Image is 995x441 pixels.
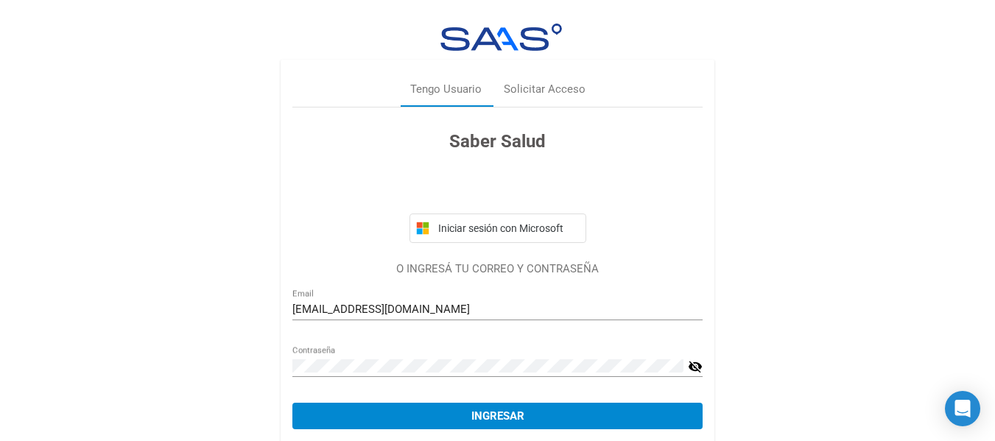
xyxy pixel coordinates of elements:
p: O INGRESÁ TU CORREO Y CONTRASEÑA [292,261,703,278]
iframe: Botón de Acceder con Google [402,171,594,203]
button: Iniciar sesión con Microsoft [409,214,586,243]
mat-icon: visibility_off [688,358,703,375]
button: Ingresar [292,403,703,429]
span: Ingresar [471,409,524,423]
div: Open Intercom Messenger [945,391,980,426]
div: Solicitar Acceso [504,81,586,98]
h3: Saber Salud [292,128,703,155]
div: Tengo Usuario [410,81,482,98]
span: Iniciar sesión con Microsoft [435,222,580,234]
